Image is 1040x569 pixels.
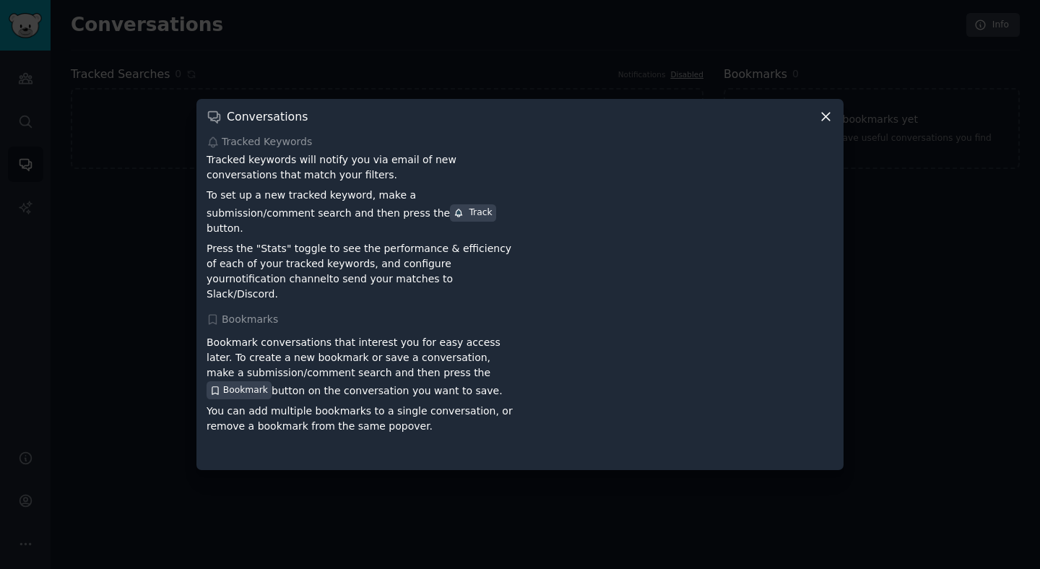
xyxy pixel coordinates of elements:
[207,404,515,434] p: You can add multiple bookmarks to a single conversation, or remove a bookmark from the same popover.
[207,335,515,399] p: Bookmark conversations that interest you for easy access later. To create a new bookmark or save ...
[207,188,515,236] p: To set up a new tracked keyword, make a submission/comment search and then press the button.
[207,312,833,327] div: Bookmarks
[207,152,515,183] p: Tracked keywords will notify you via email of new conversations that match your filters.
[227,109,308,124] h3: Conversations
[525,330,833,460] iframe: YouTube video player
[207,241,515,302] p: Press the "Stats" toggle to see the performance & efficiency of each of your tracked keywords, an...
[207,134,833,149] div: Tracked Keywords
[229,273,329,284] a: notification channel
[454,207,492,220] div: Track
[525,152,833,282] iframe: YouTube video player
[223,384,268,397] span: Bookmark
